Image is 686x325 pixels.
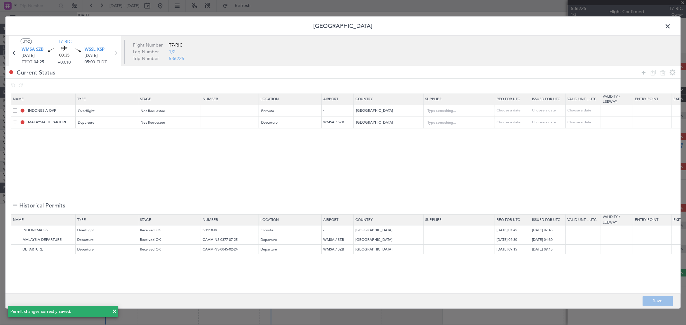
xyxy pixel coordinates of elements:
[601,215,633,226] th: Validity / Leeway
[10,309,109,315] div: Permit changes correctly saved.
[566,215,601,226] th: Valid Until Utc
[635,97,658,101] span: Entry Point
[567,108,601,113] div: Choose a date
[5,17,681,36] header: [GEOGRAPHIC_DATA]
[567,97,597,101] span: Valid Until Utc
[567,119,601,125] div: Choose a date
[603,94,620,104] span: Validity / Leeway
[633,215,672,226] th: Entry Point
